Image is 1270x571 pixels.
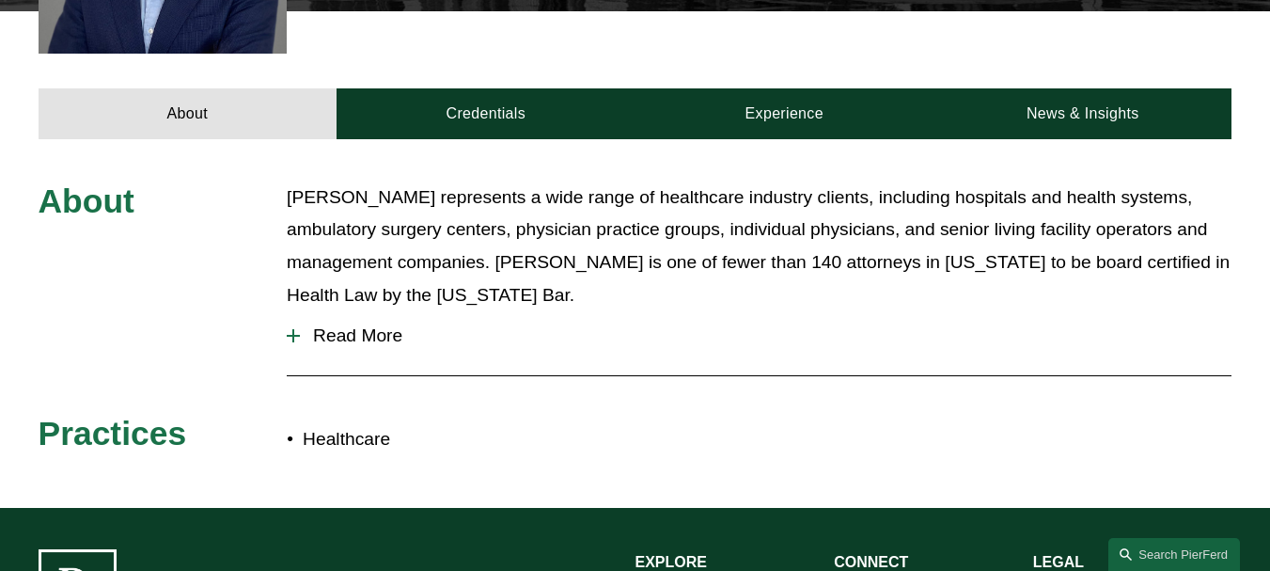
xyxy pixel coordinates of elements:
[1033,554,1084,570] strong: LEGAL
[39,88,337,140] a: About
[933,88,1232,140] a: News & Insights
[303,423,635,456] p: Healthcare
[39,415,187,452] span: Practices
[635,88,933,140] a: Experience
[39,182,134,220] span: About
[635,554,707,570] strong: EXPLORE
[1108,538,1240,571] a: Search this site
[287,311,1231,360] button: Read More
[337,88,635,140] a: Credentials
[834,554,908,570] strong: CONNECT
[287,182,1231,312] p: [PERSON_NAME] represents a wide range of healthcare industry clients, including hospitals and hea...
[300,325,1231,346] span: Read More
